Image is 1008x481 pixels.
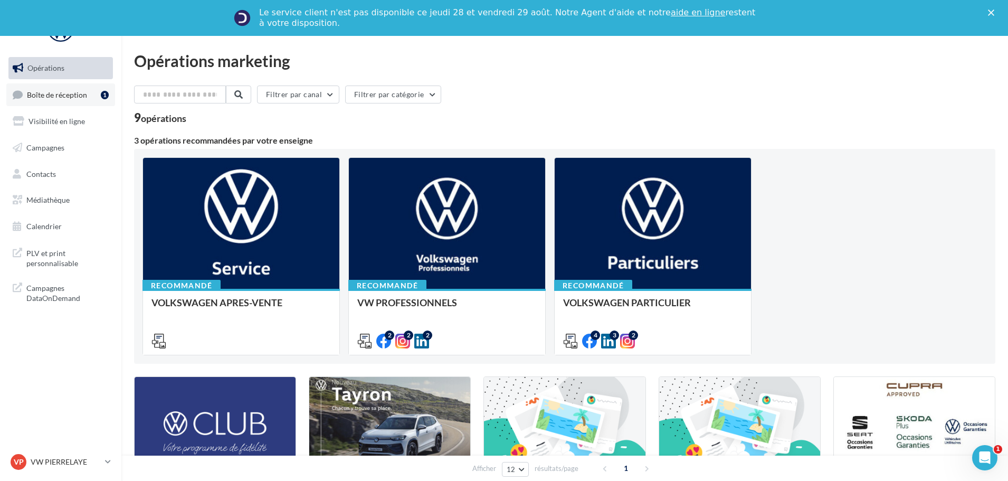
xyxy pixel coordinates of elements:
a: Campagnes [6,137,115,159]
p: VW PIERRELAYE [31,457,101,467]
span: Campagnes [26,143,64,152]
span: VW PROFESSIONNELS [357,297,457,308]
div: Recommandé [554,280,632,291]
img: Profile image for Service-Client [234,10,251,26]
span: Médiathèque [26,195,70,204]
a: Opérations [6,57,115,79]
a: aide en ligne [671,7,725,17]
div: Fermer [988,10,999,16]
div: 2 [385,331,394,340]
button: 12 [502,462,529,477]
span: Campagnes DataOnDemand [26,281,109,304]
span: PLV et print personnalisable [26,246,109,269]
div: 2 [423,331,432,340]
span: Visibilité en ligne [28,117,85,126]
div: Opérations marketing [134,53,995,69]
span: VOLKSWAGEN APRES-VENTE [151,297,282,308]
span: Opérations [27,63,64,72]
a: PLV et print personnalisable [6,242,115,273]
div: 4 [591,331,600,340]
span: 1 [617,460,634,477]
span: Afficher [472,464,496,474]
a: Campagnes DataOnDemand [6,277,115,308]
span: résultats/page [535,464,578,474]
div: 2 [404,331,413,340]
a: VP VW PIERRELAYE [8,452,113,472]
a: Contacts [6,163,115,185]
span: Contacts [26,169,56,178]
span: 12 [507,465,516,474]
div: 2 [629,331,638,340]
div: opérations [141,114,186,123]
iframe: Intercom live chat [972,445,997,470]
button: Filtrer par catégorie [345,86,441,103]
div: Le service client n'est pas disponible ce jeudi 28 et vendredi 29 août. Notre Agent d'aide et not... [259,7,757,29]
a: Boîte de réception1 [6,83,115,106]
button: Filtrer par canal [257,86,339,103]
span: 1 [994,445,1002,454]
span: Calendrier [26,222,62,231]
div: 3 [610,331,619,340]
div: 9 [134,112,186,124]
a: Calendrier [6,215,115,238]
div: 1 [101,91,109,99]
span: VP [14,457,24,467]
a: Médiathèque [6,189,115,211]
div: 3 opérations recommandées par votre enseigne [134,136,995,145]
div: Recommandé [348,280,426,291]
a: Visibilité en ligne [6,110,115,133]
span: Boîte de réception [27,90,87,99]
span: VOLKSWAGEN PARTICULIER [563,297,691,308]
div: Recommandé [142,280,221,291]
